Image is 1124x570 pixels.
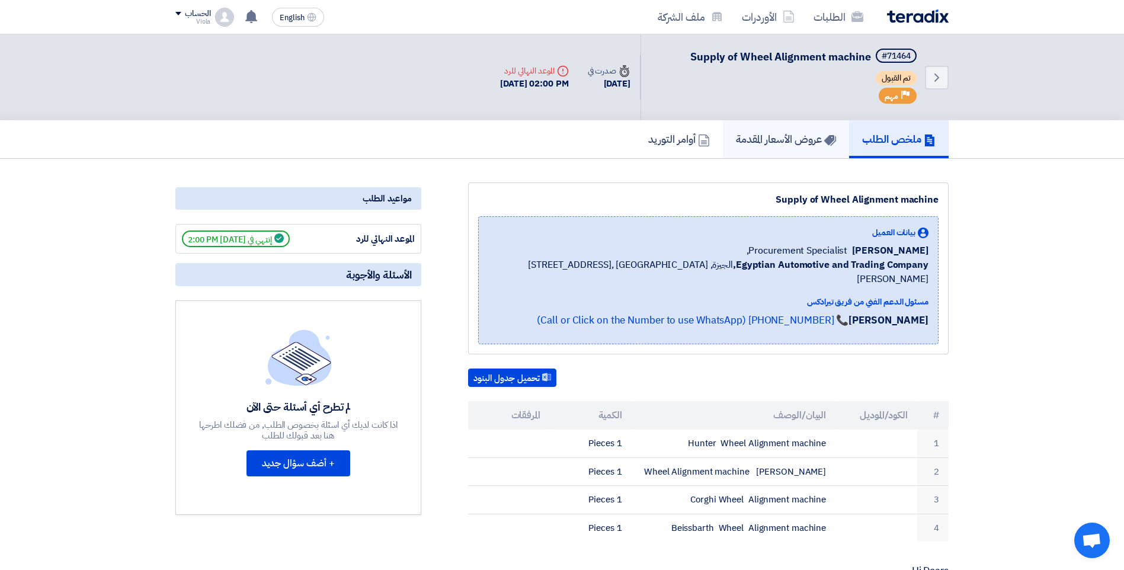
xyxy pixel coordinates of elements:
td: [PERSON_NAME] Wheel Alignment machine [632,457,836,486]
b: Egyptian Automotive and Trading Company, [733,258,928,272]
td: Beissbarth Wheel Alignment machine [632,514,836,542]
span: Procurement Specialist, [747,244,848,258]
h5: أوامر التوريد [648,132,710,146]
div: مسئول الدعم الفني من فريق تيرادكس [488,296,928,308]
div: [DATE] [588,77,630,91]
button: تحميل جدول البنود [468,369,556,388]
div: الحساب [185,9,210,19]
th: الكود/الموديل [835,401,917,430]
th: الكمية [550,401,632,430]
div: مواعيد الطلب [175,187,421,210]
td: 1 Pieces [550,430,632,457]
span: الجيزة, [GEOGRAPHIC_DATA] ,[STREET_ADDRESS][PERSON_NAME] [488,258,928,286]
span: مهم [885,91,898,102]
button: English [272,8,324,27]
td: Corghi Wheel Alignment machine [632,486,836,514]
span: الأسئلة والأجوبة [346,268,412,281]
h5: Supply of Wheel Alignment machine [690,49,919,65]
div: Supply of Wheel Alignment machine [478,193,939,207]
img: empty_state_list.svg [265,329,332,385]
a: أوامر التوريد [635,120,723,158]
td: 4 [917,514,949,542]
td: 3 [917,486,949,514]
a: ملخص الطلب [849,120,949,158]
a: الأوردرات [732,3,804,31]
a: ملف الشركة [648,3,732,31]
a: الطلبات [804,3,873,31]
th: # [917,401,949,430]
img: Teradix logo [887,9,949,23]
td: 1 Pieces [550,514,632,542]
td: 1 Pieces [550,457,632,486]
th: المرفقات [468,401,550,430]
img: profile_test.png [215,8,234,27]
div: صدرت في [588,65,630,77]
button: + أضف سؤال جديد [246,450,350,476]
a: 📞 [PHONE_NUMBER] (Call or Click on the Number to use WhatsApp) [537,313,848,328]
td: Hunter Wheel Alignment machine [632,430,836,457]
a: عروض الأسعار المقدمة [723,120,849,158]
span: بيانات العميل [872,226,915,239]
td: 1 [917,430,949,457]
h5: عروض الأسعار المقدمة [736,132,836,146]
div: الموعد النهائي للرد [500,65,569,77]
div: Open chat [1074,523,1110,558]
div: الموعد النهائي للرد [326,232,415,246]
span: تم القبول [876,71,917,85]
div: [DATE] 02:00 PM [500,77,569,91]
span: English [280,14,305,22]
th: البيان/الوصف [632,401,836,430]
div: لم تطرح أي أسئلة حتى الآن [198,400,399,414]
div: Viola [175,18,210,25]
strong: [PERSON_NAME] [848,313,928,328]
td: 2 [917,457,949,486]
div: #71464 [882,52,911,60]
span: Supply of Wheel Alignment machine [690,49,871,65]
td: 1 Pieces [550,486,632,514]
div: اذا كانت لديك أي اسئلة بخصوص الطلب, من فضلك اطرحها هنا بعد قبولك للطلب [198,420,399,441]
span: [PERSON_NAME] [852,244,928,258]
span: إنتهي في [DATE] 2:00 PM [182,230,290,247]
h5: ملخص الطلب [862,132,936,146]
